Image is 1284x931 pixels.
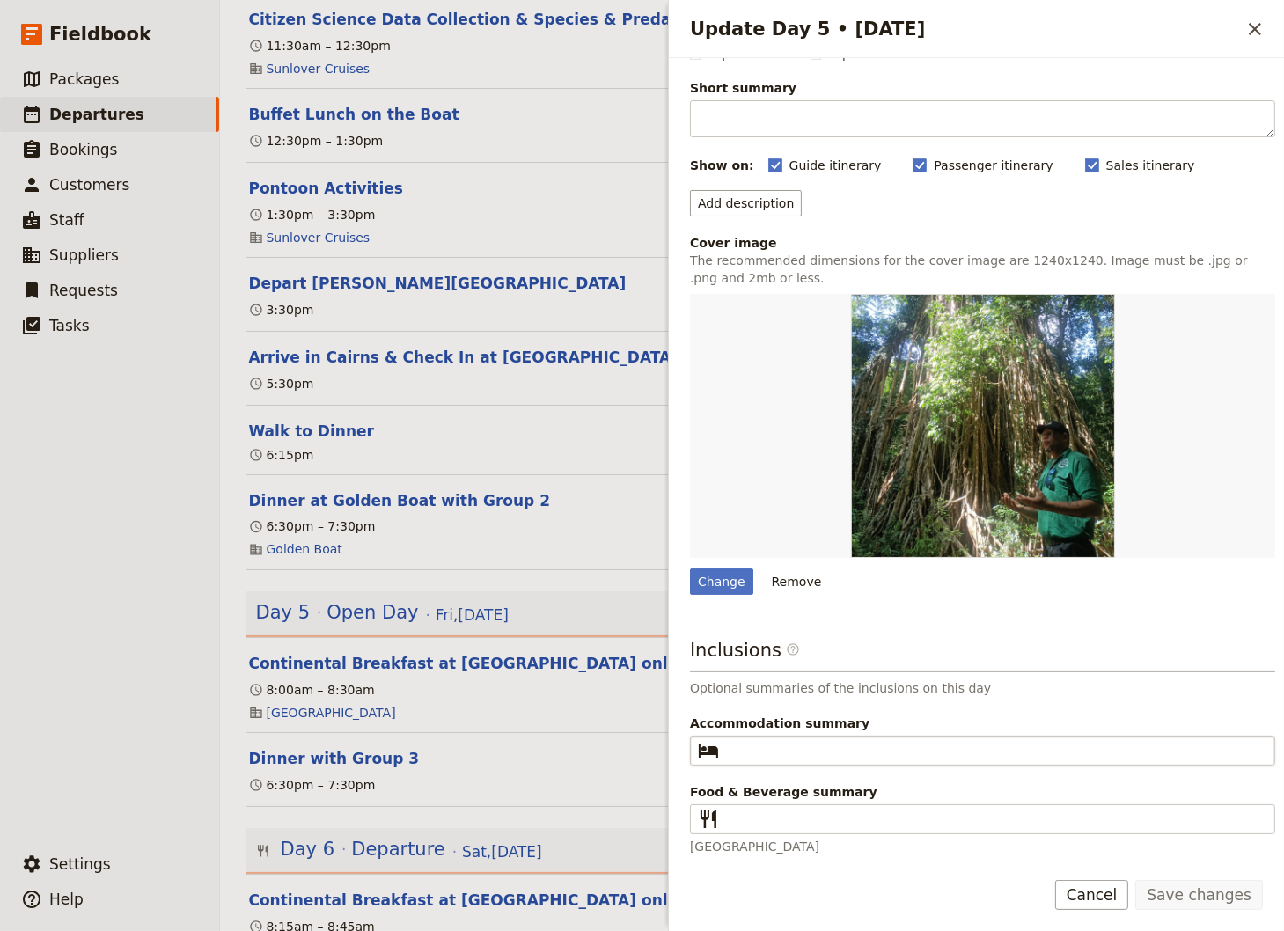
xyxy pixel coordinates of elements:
a: Sunlover Cruises [267,60,371,77]
textarea: Short summary [690,100,1275,137]
span: Passenger itinerary [934,157,1053,174]
span: ​ [786,642,800,656]
div: Change [690,568,753,595]
span: ​ [698,740,719,761]
span: Day 6 [281,837,335,863]
div: 5:30pm [249,375,314,392]
input: Accommodation summary​ [726,740,1264,761]
div: Show on: [690,157,754,174]
button: Edit day information [256,600,509,627]
input: Food & Beverage summary​ [726,809,1264,830]
div: 6:30pm – 7:30pm [249,518,376,536]
span: Tasks [49,317,90,334]
span: Staff [49,211,84,229]
button: Edit this itinerary item [249,9,814,30]
button: Edit this itinerary item [249,273,627,294]
div: 3:30pm [249,301,314,319]
a: Sunlover Cruises [267,229,371,246]
span: Packages [49,70,119,88]
span: Food & Beverage summary [690,783,1275,801]
span: Departures [49,106,144,123]
p: Optional summaries of the inclusions on this day [690,679,1275,697]
button: Cancel [1055,880,1129,910]
h3: Inclusions [690,637,1275,672]
button: Edit this itinerary item [249,890,678,911]
span: Short summary [690,79,1275,97]
p: The recommended dimensions for the cover image are 1240x1240. Image must be .jpg or .png and 2mb ... [690,252,1275,287]
button: Edit this itinerary item [249,178,403,199]
button: Edit this itinerary item [249,490,551,511]
button: Edit day information [256,837,542,863]
button: Edit this itinerary item [249,653,678,674]
button: Edit this itinerary item [249,347,679,368]
span: ​ [786,642,800,663]
span: Open Day [327,600,418,627]
span: Day 5 [256,600,311,627]
span: Sat , [DATE] [462,842,542,863]
button: Edit this itinerary item [249,421,374,442]
div: 1:30pm – 3:30pm [249,206,376,224]
button: Edit this itinerary item [249,748,420,769]
img: https://d33jgr8dhgav85.cloudfront.net/638dda354696e2626e419d95/68d0cf8ce89b00f157bdaadb?Expires=1... [851,294,1115,558]
span: Bookings [49,141,117,158]
div: Cover image [690,234,1275,252]
span: Customers [49,176,129,194]
span: Fieldbook [49,21,151,48]
a: [GEOGRAPHIC_DATA] [267,704,396,722]
div: 6:30pm – 7:30pm [249,776,376,794]
button: Remove [764,568,830,595]
div: 8:00am – 8:30am [249,681,375,699]
button: Add description [690,190,802,216]
span: Departure [351,837,445,863]
span: Help [49,891,84,908]
span: Suppliers [49,246,119,264]
span: Requests [49,282,118,299]
span: ​ [698,809,719,830]
span: Fri , [DATE] [436,605,509,627]
span: Accommodation summary [690,715,1275,732]
a: Golden Boat [267,541,342,559]
span: Guide itinerary [789,157,882,174]
h2: Update Day 5 • [DATE] [690,16,1240,42]
p: [GEOGRAPHIC_DATA] [690,838,1275,855]
button: Edit this itinerary item [249,104,459,125]
div: 6:15pm [249,446,314,464]
button: Save changes [1135,880,1263,910]
div: 11:30am – 12:30pm [249,37,391,55]
button: Close drawer [1240,14,1270,44]
span: Settings [49,855,111,873]
span: Sales itinerary [1106,157,1195,174]
div: 12:30pm – 1:30pm [249,132,384,150]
